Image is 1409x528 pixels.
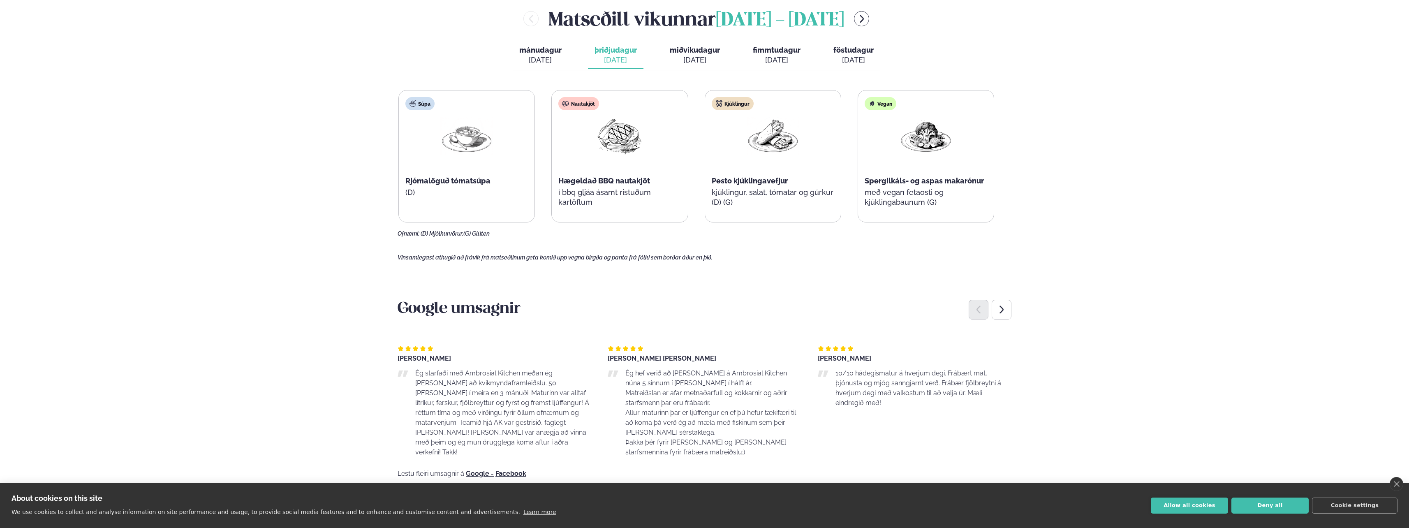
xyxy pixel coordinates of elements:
[398,355,591,362] div: [PERSON_NAME]
[588,42,643,69] button: þriðjudagur [DATE]
[410,100,416,107] img: soup.svg
[712,97,754,110] div: Kjúklingur
[513,42,568,69] button: mánudagur [DATE]
[398,470,464,477] span: Lestu fleiri umsagnir á
[670,55,720,65] div: [DATE]
[753,55,801,65] div: [DATE]
[405,176,490,185] span: Rjómalöguð tómatsúpa
[865,97,896,110] div: Vegan
[869,100,875,107] img: Vegan.svg
[865,188,987,207] p: með vegan fetaosti og kjúklingabaunum (G)
[558,188,681,207] p: í bbq gljáa ásamt ristuðum kartöflum
[562,100,569,107] img: beef.svg
[1151,498,1228,514] button: Allow all cookies
[900,117,952,155] img: Vegan.png
[746,42,807,69] button: fimmtudagur [DATE]
[753,46,801,54] span: fimmtudagur
[716,100,722,107] img: chicken.svg
[969,300,988,320] div: Previous slide
[398,299,1011,319] h3: Google umsagnir
[12,509,520,515] p: We use cookies to collect and analyse information on site performance and usage, to provide socia...
[827,42,880,69] button: föstudagur [DATE]
[854,11,869,26] button: menu-btn-right
[833,46,874,54] span: föstudagur
[663,42,726,69] button: miðvikudagur [DATE]
[835,369,1001,407] span: 10/10 hádegismatur á hverjum degi. Frábært mat, þjónusta og mjög sanngjarnt verð. Frábær fjölbrey...
[608,355,801,362] div: [PERSON_NAME] [PERSON_NAME]
[593,117,646,155] img: Beef-Meat.png
[466,470,494,477] a: Google -
[625,438,801,457] p: Þakka þér fyrir [PERSON_NAME] og [PERSON_NAME] starfsmennina fyrir frábæra matreiðslu:)
[548,5,844,32] h2: Matseðill vikunnar
[398,254,713,261] span: Vinsamlegast athugið að frávik frá matseðlinum geta komið upp vegna birgða og panta frá fólki sem...
[1312,498,1397,514] button: Cookie settings
[1231,498,1309,514] button: Deny all
[415,369,589,456] span: Ég starfaði með Ambrosial Kitchen meðan ég [PERSON_NAME] að kvikmyndaframleiðslu. 50 [PERSON_NAME...
[398,230,419,237] span: Ofnæmi:
[405,97,435,110] div: Súpa
[421,230,463,237] span: (D) Mjólkurvörur,
[595,55,637,65] div: [DATE]
[747,117,799,155] img: Wraps.png
[558,97,599,110] div: Nautakjöt
[519,55,562,65] div: [DATE]
[558,176,650,185] span: Hægeldað BBQ nautakjöt
[595,46,637,54] span: þriðjudagur
[865,176,984,185] span: Spergilkáls- og aspas makarónur
[519,46,562,54] span: mánudagur
[712,188,834,207] p: kjúklingur, salat, tómatar og gúrkur (D) (G)
[405,188,528,197] p: (D)
[495,470,526,477] a: Facebook
[818,355,1011,362] div: [PERSON_NAME]
[625,368,801,388] p: Ég hef verið að [PERSON_NAME] á Ambrosial Kitchen núna 5 sinnum í [PERSON_NAME] í hálft ár.
[12,494,102,503] strong: About cookies on this site
[992,300,1011,320] div: Next slide
[625,388,801,408] p: Matreiðslan er afar metnaðarfull og kokkarnir og aðrir starfsmenn þar eru frábærir.
[712,176,788,185] span: Pesto kjúklingavefjur
[625,408,801,438] p: Allur maturinn þar er ljúffengur en ef þú hefur tækifæri til að koma þá verð ég að mæla með fiski...
[463,230,490,237] span: (G) Glúten
[523,11,539,26] button: menu-btn-left
[1390,477,1403,491] a: close
[716,12,844,30] span: [DATE] - [DATE]
[440,117,493,155] img: Soup.png
[833,55,874,65] div: [DATE]
[670,46,720,54] span: miðvikudagur
[523,509,556,515] a: Learn more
